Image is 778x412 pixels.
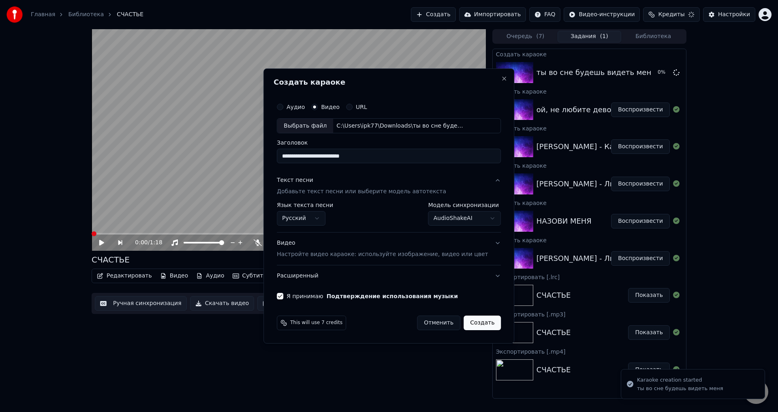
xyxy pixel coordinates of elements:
[286,104,305,110] label: Аудио
[464,316,501,330] button: Создать
[277,265,501,286] button: Расширенный
[321,104,340,110] label: Видео
[277,188,446,196] p: Добавьте текст песни или выберите модель автотекста
[327,293,458,299] button: Я принимаю
[428,203,501,208] label: Модель синхронизации
[277,170,501,203] button: Текст песниДобавьте текст песни или выберите модель автотекста
[333,122,471,130] div: C:\Users\ipk77\Downloads\ты во сне будешь видеть меня 1.mp4
[417,316,460,330] button: Отменить
[277,140,501,146] label: Заголовок
[286,293,458,299] label: Я принимаю
[290,320,342,326] span: This will use 7 credits
[277,203,501,233] div: Текст песниДобавьте текст песни или выберите модель автотекста
[277,119,333,133] div: Выбрать файл
[277,233,501,265] button: ВидеоНастройте видео караоке: используйте изображение, видео или цвет
[356,104,367,110] label: URL
[277,239,488,259] div: Видео
[277,250,488,258] p: Настройте видео караоке: используйте изображение, видео или цвет
[277,203,333,208] label: Язык текста песни
[274,79,504,86] h2: Создать караоке
[277,177,313,185] div: Текст песни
